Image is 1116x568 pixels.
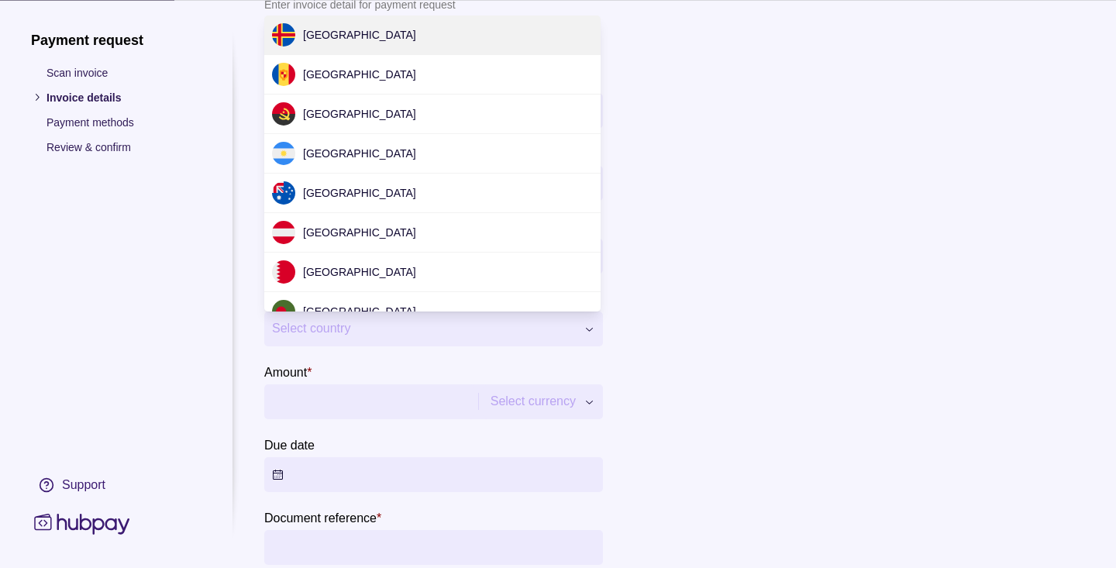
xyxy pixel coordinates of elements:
[303,187,416,199] span: [GEOGRAPHIC_DATA]
[303,108,416,120] span: [GEOGRAPHIC_DATA]
[272,260,295,284] img: bh
[272,102,295,126] img: ao
[272,300,295,323] img: bd
[272,142,295,165] img: ar
[303,226,416,239] span: [GEOGRAPHIC_DATA]
[272,63,295,86] img: ad
[272,23,295,46] img: ax
[303,305,416,318] span: [GEOGRAPHIC_DATA]
[303,266,416,278] span: [GEOGRAPHIC_DATA]
[303,147,416,160] span: [GEOGRAPHIC_DATA]
[303,29,416,41] span: [GEOGRAPHIC_DATA]
[272,221,295,244] img: at
[303,68,416,81] span: [GEOGRAPHIC_DATA]
[272,181,295,205] img: au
